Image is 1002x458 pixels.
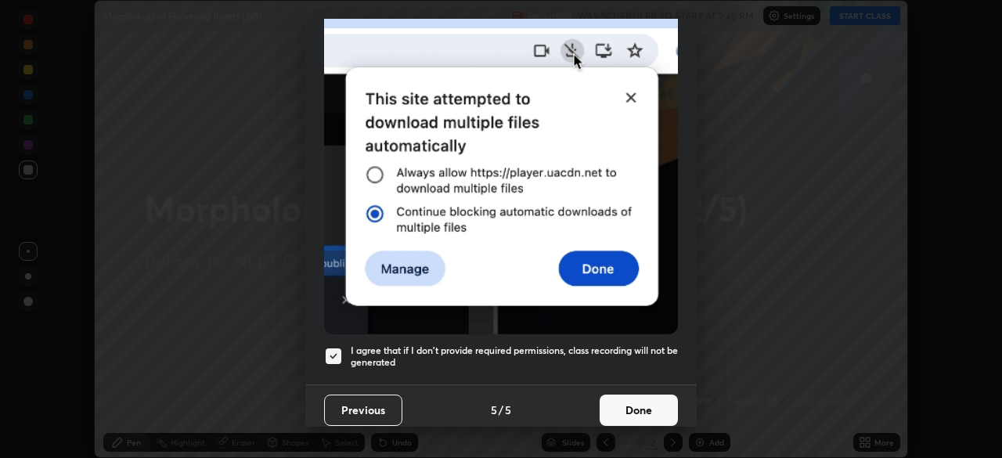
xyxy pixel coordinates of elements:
h4: 5 [505,402,511,418]
h5: I agree that if I don't provide required permissions, class recording will not be generated [351,344,678,369]
button: Done [600,395,678,426]
button: Previous [324,395,402,426]
h4: / [499,402,503,418]
h4: 5 [491,402,497,418]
